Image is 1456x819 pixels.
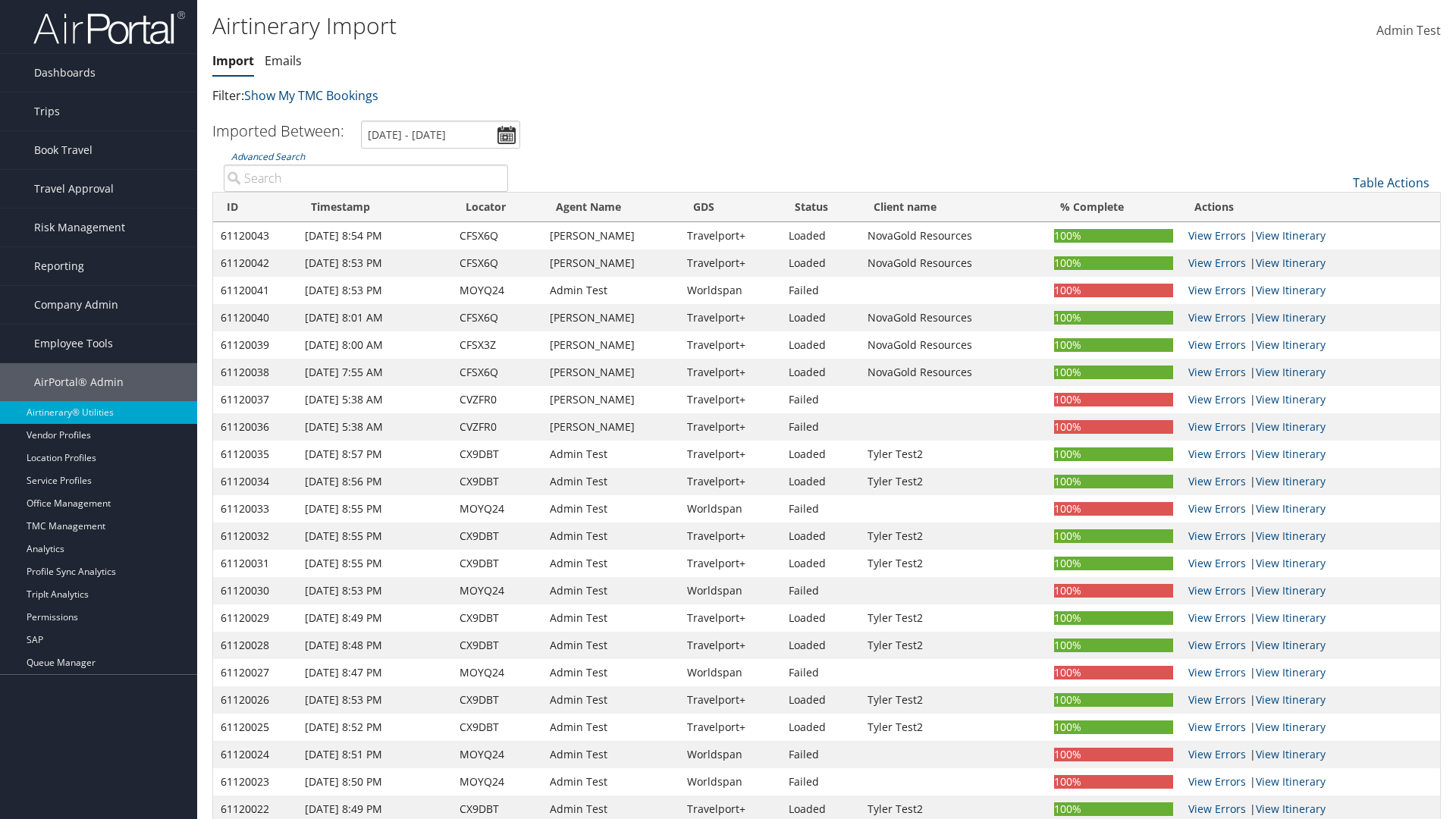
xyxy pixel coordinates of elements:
[452,495,542,522] td: MOYQ24
[1188,720,1246,734] a: View errors
[213,632,297,659] td: 61120028
[1256,692,1326,707] a: View Itinerary Details
[679,495,781,522] td: Worldspan
[679,686,781,714] td: Travelport+
[213,249,297,277] td: 61120042
[1188,665,1246,679] a: View errors
[452,550,542,577] td: CX9DBT
[1188,310,1246,325] a: View errors
[542,277,679,304] td: Admin Test
[542,441,679,468] td: Admin Test
[542,686,679,714] td: Admin Test
[679,193,781,222] th: GDS: activate to sort column ascending
[297,386,452,413] td: [DATE] 5:38 AM
[1181,714,1440,741] td: |
[1256,665,1326,679] a: View Itinerary Details
[224,165,508,192] input: Advanced Search
[1256,556,1326,570] a: View Itinerary Details
[542,495,679,522] td: Admin Test
[679,386,781,413] td: Travelport+
[542,222,679,249] td: [PERSON_NAME]
[679,468,781,495] td: Travelport+
[212,121,344,141] h3: Imported Between:
[1181,193,1440,222] th: Actions
[452,686,542,714] td: CX9DBT
[781,495,859,522] td: Failed
[1188,392,1246,406] a: View errors
[1054,284,1173,297] div: 100%
[452,304,542,331] td: CFSX6Q
[781,577,859,604] td: Failed
[452,522,542,550] td: CX9DBT
[265,52,302,69] a: Emails
[679,413,781,441] td: Travelport+
[34,363,124,401] span: AirPortal® Admin
[781,193,859,222] th: Status: activate to sort column ascending
[781,604,859,632] td: Loaded
[1188,447,1246,461] a: View errors
[212,10,1031,42] h1: Airtinerary Import
[452,604,542,632] td: CX9DBT
[781,522,859,550] td: Loaded
[1256,474,1326,488] a: View Itinerary Details
[212,52,254,69] a: Import
[1256,774,1326,789] a: View Itinerary Details
[781,249,859,277] td: Loaded
[679,768,781,795] td: Worldspan
[452,413,542,441] td: CVZFR0
[542,714,679,741] td: Admin Test
[212,86,1031,106] p: Filter:
[1188,583,1246,598] a: View errors
[297,222,452,249] td: [DATE] 8:54 PM
[1256,583,1326,598] a: View Itinerary Details
[1054,666,1173,679] div: 100%
[1188,747,1246,761] a: View errors
[1181,441,1440,468] td: |
[213,331,297,359] td: 61120039
[860,441,1046,468] td: Tyler Test2
[860,304,1046,331] td: NovaGold Resources
[860,222,1046,249] td: NovaGold Resources
[213,304,297,331] td: 61120040
[34,209,125,246] span: Risk Management
[679,277,781,304] td: Worldspan
[1188,774,1246,789] a: View errors
[1054,256,1173,270] div: 100%
[781,741,859,768] td: Failed
[781,632,859,659] td: Loaded
[297,741,452,768] td: [DATE] 8:51 PM
[213,386,297,413] td: 61120037
[231,150,305,163] a: Advanced Search
[297,714,452,741] td: [DATE] 8:52 PM
[1054,502,1173,516] div: 100%
[542,522,679,550] td: Admin Test
[542,193,679,222] th: Agent Name: activate to sort column ascending
[297,441,452,468] td: [DATE] 8:57 PM
[1353,174,1429,191] a: Table Actions
[1054,611,1173,625] div: 100%
[542,604,679,632] td: Admin Test
[297,686,452,714] td: [DATE] 8:53 PM
[1181,277,1440,304] td: |
[1188,692,1246,707] a: View errors
[452,768,542,795] td: MOYQ24
[213,277,297,304] td: 61120041
[1054,584,1173,598] div: 100%
[213,441,297,468] td: 61120035
[679,659,781,686] td: Worldspan
[1054,311,1173,325] div: 100%
[679,359,781,386] td: Travelport+
[1188,474,1246,488] a: View errors
[297,659,452,686] td: [DATE] 8:47 PM
[34,286,118,324] span: Company Admin
[1054,557,1173,570] div: 100%
[34,54,96,92] span: Dashboards
[213,686,297,714] td: 61120026
[1256,638,1326,652] a: View Itinerary Details
[860,331,1046,359] td: NovaGold Resources
[452,632,542,659] td: CX9DBT
[1181,495,1440,522] td: |
[452,386,542,413] td: CVZFR0
[679,632,781,659] td: Travelport+
[361,121,520,149] input: [DATE] - [DATE]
